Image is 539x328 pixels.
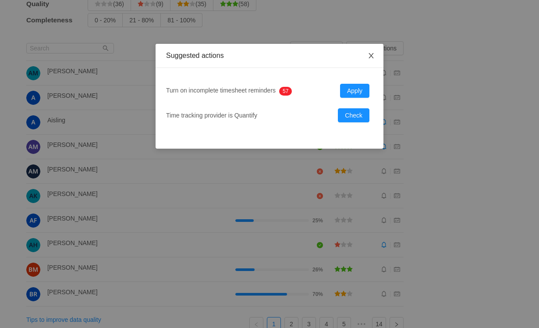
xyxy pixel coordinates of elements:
p: 7 [286,87,289,96]
button: Check [338,108,369,122]
button: Close [359,44,383,68]
span: Time tracking provider is Quantify [166,112,257,119]
span: Turn on incomplete timesheet reminders [166,87,276,94]
div: Suggested actions [166,51,373,61]
p: 5 [283,87,286,96]
sup: 57 [279,87,292,96]
button: Apply [340,84,369,98]
i: icon: close [368,52,375,59]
